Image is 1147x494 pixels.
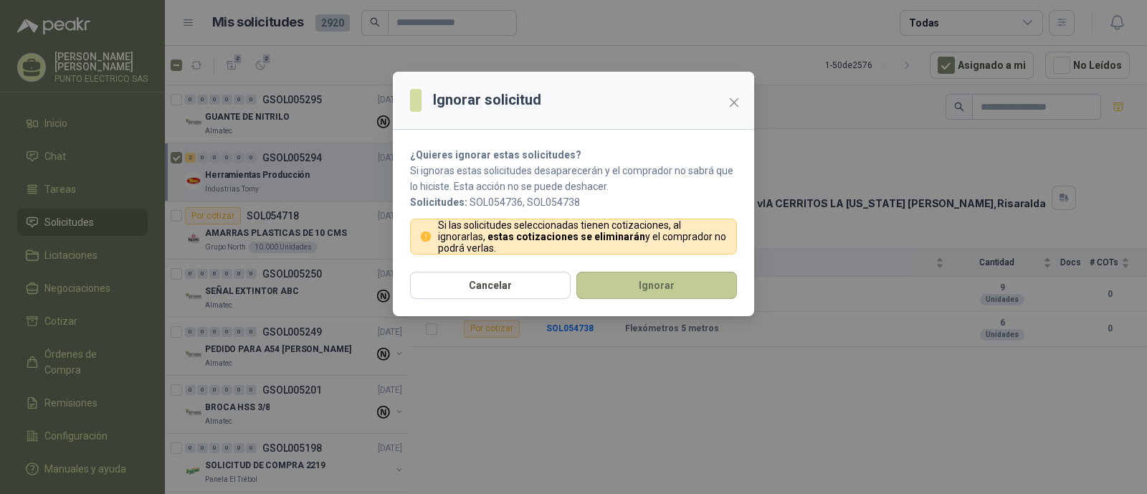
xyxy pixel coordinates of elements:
h3: Ignorar solicitud [433,89,541,111]
strong: estas cotizaciones se eliminarán [487,231,645,242]
p: Si ignoras estas solicitudes desaparecerán y el comprador no sabrá que lo hiciste. Esta acción no... [410,163,737,194]
button: Close [723,91,746,114]
button: Ignorar [576,272,737,299]
button: Cancelar [410,272,571,299]
b: Solicitudes: [410,196,467,208]
strong: ¿Quieres ignorar estas solicitudes? [410,149,581,161]
p: Si las solicitudes seleccionadas tienen cotizaciones, al ignorarlas, y el comprador no podrá verlas. [438,219,728,254]
span: close [728,97,740,108]
p: SOL054736, SOL054738 [410,194,737,210]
